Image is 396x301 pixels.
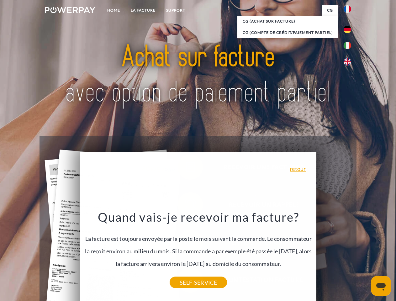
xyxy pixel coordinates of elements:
[170,277,227,288] a: SELF-SERVICE
[344,58,351,66] img: en
[161,5,191,16] a: Support
[237,16,338,27] a: CG (achat sur facture)
[344,42,351,49] img: it
[84,209,313,224] h3: Quand vais-je recevoir ma facture?
[371,276,391,296] iframe: Bouton de lancement de la fenêtre de messagerie
[322,5,338,16] a: CG
[290,166,306,172] a: retour
[344,5,351,13] img: fr
[125,5,161,16] a: LA FACTURE
[84,209,313,283] div: La facture est toujours envoyée par la poste le mois suivant la commande. Le consommateur la reço...
[102,5,125,16] a: Home
[344,26,351,33] img: de
[237,27,338,38] a: CG (Compte de crédit/paiement partiel)
[60,30,336,120] img: title-powerpay_fr.svg
[45,7,95,13] img: logo-powerpay-white.svg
